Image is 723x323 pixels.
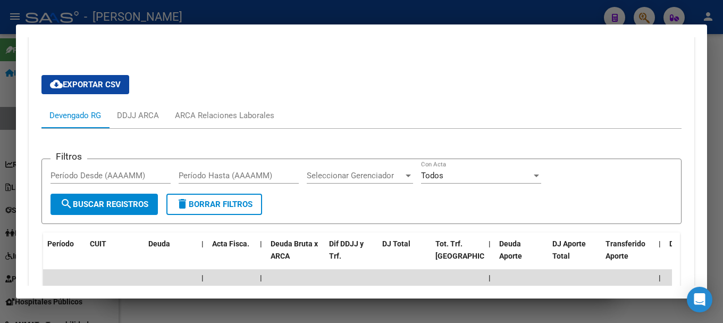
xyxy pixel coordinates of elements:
button: Borrar Filtros [166,194,262,215]
span: | [260,239,262,248]
div: ARCA Relaciones Laborales [175,110,274,121]
span: | [201,239,204,248]
span: | [659,274,661,282]
button: Exportar CSV [41,75,129,94]
datatable-header-cell: | [654,233,665,279]
span: Seleccionar Gerenciador [307,171,403,180]
mat-icon: cloud_download [50,78,63,90]
span: | [659,239,661,248]
datatable-header-cell: | [484,233,495,279]
span: | [489,239,491,248]
span: Deuda [148,239,170,248]
span: CUIT [90,239,106,248]
span: Tot. Trf. [GEOGRAPHIC_DATA] [435,239,508,260]
span: | [201,274,204,282]
mat-icon: delete [176,197,189,210]
datatable-header-cell: Deuda Bruta x ARCA [266,233,325,279]
h3: Filtros [51,151,87,162]
datatable-header-cell: DJ Aporte Total [548,233,601,279]
span: Transferido Aporte [606,239,645,260]
datatable-header-cell: Deuda Contr. [665,233,718,279]
datatable-header-cell: Acta Fisca. [208,233,256,279]
datatable-header-cell: Período [43,233,86,279]
datatable-header-cell: Transferido Aporte [601,233,654,279]
span: Deuda Bruta x ARCA [271,239,318,260]
span: | [489,274,491,282]
span: Todos [421,171,443,180]
span: Borrar Filtros [176,200,253,209]
span: Período [47,239,74,248]
datatable-header-cell: CUIT [86,233,144,279]
span: | [260,274,262,282]
span: DJ Total [382,239,410,248]
span: Dif DDJJ y Trf. [329,239,364,260]
span: Buscar Registros [60,200,148,209]
div: DDJJ ARCA [117,110,159,121]
datatable-header-cell: Dif DDJJ y Trf. [325,233,378,279]
datatable-header-cell: Tot. Trf. Bruto [431,233,484,279]
datatable-header-cell: DJ Total [378,233,431,279]
mat-icon: search [60,197,73,210]
datatable-header-cell: | [256,233,266,279]
span: Deuda Aporte [499,239,522,260]
datatable-header-cell: Deuda [144,233,197,279]
span: Exportar CSV [50,80,121,89]
div: Devengado RG [49,110,101,121]
button: Buscar Registros [51,194,158,215]
div: Open Intercom Messenger [687,287,712,312]
datatable-header-cell: | [197,233,208,279]
span: Acta Fisca. [212,239,249,248]
datatable-header-cell: Deuda Aporte [495,233,548,279]
span: Deuda Contr. [669,239,713,248]
span: DJ Aporte Total [552,239,586,260]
